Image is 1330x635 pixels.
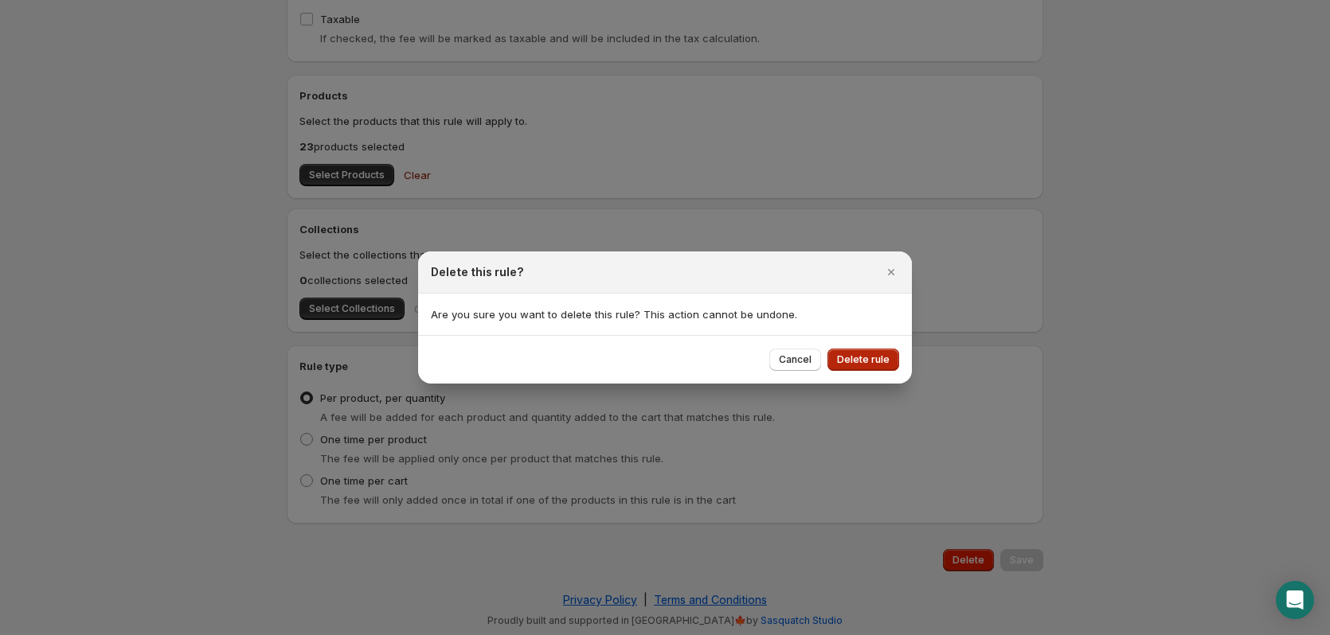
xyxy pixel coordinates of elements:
span: Cancel [779,353,812,366]
button: Close [880,261,902,283]
h2: Delete this rule? [431,264,524,280]
div: Open Intercom Messenger [1276,581,1314,619]
button: Delete rule [827,349,899,371]
span: Delete rule [837,353,890,366]
p: Are you sure you want to delete this rule? This action cannot be undone. [431,306,899,322]
button: Cancel [769,349,821,371]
